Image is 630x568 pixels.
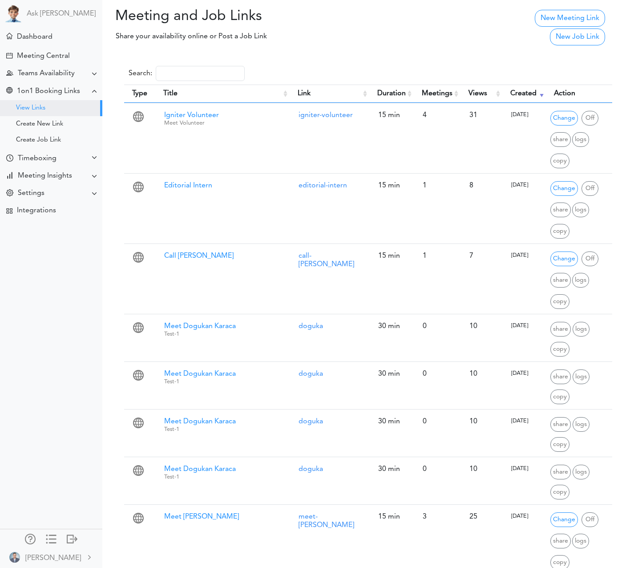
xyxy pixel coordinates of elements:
span: Edit Link [550,111,578,126]
div: 0 [418,365,456,383]
span: Edit Link [550,181,578,196]
span: Duplicate Link [550,224,569,239]
span: Meet Dogukan Karaca [164,418,236,425]
span: Turn Off Sharing [582,111,598,126]
th: Duration: activate to sort column ascending [369,85,414,103]
span: 1:1 Meeting Link [133,325,144,336]
span: 1:1 Meeting Link [133,255,144,265]
a: doguka [299,370,323,377]
img: BWv8PPf8N0ctf3JvtTlAAAAAASUVORK5CYII= [9,552,20,563]
div: 30 min [374,318,409,335]
div: Dashboard [17,33,52,41]
a: call-[PERSON_NAME] [299,252,354,268]
div: Teams Availability [18,69,75,78]
span: Meeting Details [572,203,589,217]
a: doguka [299,323,323,330]
a: New Meeting Link [535,10,605,27]
div: TEAMCAL AI Workflow Apps [6,208,12,214]
div: [DATE] [507,177,541,193]
div: [DATE] [507,413,541,429]
div: 15 min [374,177,409,195]
div: Create Meeting [6,53,12,59]
div: Meeting Insights [18,172,72,180]
span: Duplicate Link [550,342,569,357]
a: Change side menu [46,534,57,546]
div: 15 min [374,247,409,265]
div: [DATE] [507,318,541,334]
div: Time Your Goals [6,154,13,163]
div: 3 [418,508,456,526]
th: Link: activate to sort column ascending [290,85,369,103]
div: [PERSON_NAME] [25,553,81,564]
div: Meeting Dashboard [6,33,12,39]
span: Meeting Details [573,369,590,384]
div: Settings [18,189,44,198]
div: Show only icons [46,534,57,543]
div: Manage Members and Externals [25,534,36,543]
span: Share Link [550,534,571,548]
div: [DATE] [507,107,541,123]
div: [DATE] [507,247,541,264]
th: Views: activate to sort column ascending [460,85,502,103]
div: 8 [465,177,498,195]
a: Manage Members and Externals [25,534,36,546]
div: 10 [465,365,498,383]
div: 30 min [374,413,409,430]
span: Meet Dogukan Karaca [164,323,236,330]
span: Meet Dogukan Karaca [164,466,236,473]
label: Search: [129,66,245,81]
div: 15 min [374,508,409,526]
div: Meeting Central [17,52,70,61]
small: Test-1 [164,379,179,385]
a: meet-[PERSON_NAME] [299,513,354,529]
div: Integrations [17,207,56,215]
div: 10 [465,318,498,335]
div: 30 min [374,461,409,478]
span: Igniter Volunteer [164,112,219,119]
div: 1 [418,247,456,265]
span: 1:1 Meeting Link [133,184,144,195]
span: Meeting Details [572,273,589,288]
div: Share Meeting Link [6,87,12,96]
a: [PERSON_NAME] [1,547,101,567]
span: Share Link [550,369,571,384]
div: 0 [418,318,456,335]
span: Turn Off Sharing [582,512,598,527]
span: Duplicate Link [550,485,569,499]
span: 1:1 Meeting Link [133,468,144,479]
span: Share Link [550,273,571,288]
input: Search: [156,66,245,81]
div: Create New Link [16,122,63,126]
span: Meet [PERSON_NAME] [164,513,239,520]
small: Test-1 [164,331,179,337]
a: doguka [299,466,323,473]
span: Edit Link [550,252,578,266]
a: New Job Link [550,28,605,45]
div: 30 min [374,365,409,383]
th: Title: activate to sort column ascending [155,85,290,103]
div: 0 [418,413,456,430]
img: Powered by TEAMCAL AI [4,4,22,22]
span: Share Link [550,203,571,217]
span: Share Link [550,417,571,432]
th: Created: activate to sort column ascending [502,85,546,103]
div: 10 [465,413,498,430]
span: 1:1 Meeting Link [133,373,144,383]
div: Log out [67,534,77,543]
div: [DATE] [507,461,541,477]
a: Ask [PERSON_NAME] [27,10,96,18]
small: Test-1 [164,474,179,480]
span: Duplicate Link [550,437,569,452]
span: Meeting Details [573,322,590,337]
div: Create Job Link [16,138,61,142]
span: Share Link [550,132,571,147]
th: Type [124,85,155,103]
a: doguka [299,418,323,425]
div: 10 [465,461,498,478]
span: Share Link [550,465,571,479]
h2: Meeting and Job Links [109,8,359,25]
a: igniter-volunteer [299,112,353,119]
small: Test-1 [164,426,179,432]
span: 1:1 Meeting Link [133,515,144,526]
div: [DATE] [507,365,541,381]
